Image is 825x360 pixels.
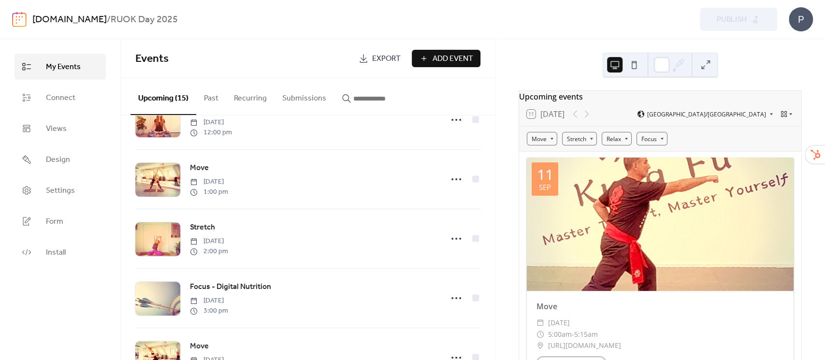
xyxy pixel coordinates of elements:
a: Move [190,162,209,174]
span: 5:00am [548,329,572,340]
a: Stretch [190,221,215,234]
span: 12:00 pm [190,128,232,138]
a: Design [14,146,106,173]
span: [DATE] [548,317,570,329]
span: Events [135,48,169,70]
span: Views [46,123,67,135]
a: Move [190,340,209,353]
div: Sep [539,184,551,191]
button: Submissions [275,78,334,114]
span: [DATE] [190,296,228,306]
span: 1:00 pm [190,187,228,197]
span: [DATE] [190,236,228,246]
div: Upcoming events [519,91,801,102]
span: Add Event [433,53,473,65]
span: - [572,329,574,340]
button: Past [196,78,226,114]
a: Views [14,115,106,142]
b: RUOK Day 2025 [111,11,178,29]
span: [DATE] [190,117,232,128]
div: Move [527,301,794,312]
span: Connect [46,92,75,104]
a: Connect [14,85,106,111]
span: My Events [46,61,81,73]
div: P [789,7,813,31]
a: My Events [14,54,106,80]
div: ​ [536,340,544,351]
span: 5:15am [574,329,598,340]
span: 2:00 pm [190,246,228,257]
b: / [107,11,111,29]
span: [GEOGRAPHIC_DATA]/[GEOGRAPHIC_DATA] [647,111,766,117]
span: Move [190,341,209,352]
span: Export [372,53,401,65]
a: [DOMAIN_NAME] [32,11,107,29]
span: Form [46,216,63,228]
a: Install [14,239,106,265]
span: Settings [46,185,75,197]
button: Add Event [412,50,480,67]
a: Focus - Digital Nutrition [190,281,271,293]
a: Form [14,208,106,234]
button: Upcoming (15) [130,78,196,115]
div: ​ [536,317,544,329]
div: ​ [536,329,544,340]
span: Install [46,247,66,259]
span: [URL][DOMAIN_NAME] [548,340,621,351]
a: Export [351,50,408,67]
img: logo [12,12,27,27]
a: Settings [14,177,106,203]
span: 3:00 pm [190,306,228,316]
div: 11 [537,167,553,182]
button: Recurring [226,78,275,114]
span: Stretch [190,222,215,233]
span: [DATE] [190,177,228,187]
span: Design [46,154,70,166]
